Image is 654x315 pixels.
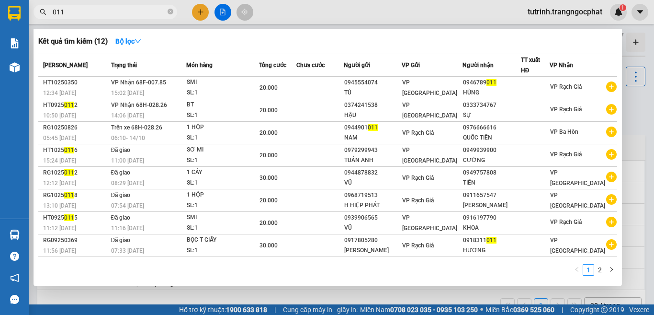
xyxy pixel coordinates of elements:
span: 11:00 [DATE] [111,157,144,164]
span: Đã giao [111,192,131,198]
div: 0333734767 [463,100,520,110]
span: 08:29 [DATE] [111,180,144,187]
span: VP [GEOGRAPHIC_DATA] [550,192,605,209]
div: 0374241538 [344,100,402,110]
div: SMI [187,77,259,88]
span: VP [GEOGRAPHIC_DATA] [550,237,605,254]
div: 0976666616 [463,123,520,133]
span: 20.000 [259,107,278,114]
span: 20.000 [259,220,278,226]
span: VP Rạch Giá [550,151,582,158]
div: RG1025 2 [43,168,108,178]
div: 1 HỘP [187,122,259,133]
div: HT10250350 [43,78,108,88]
div: TIÊN [463,178,520,188]
div: 0968719513 [344,190,402,200]
span: VP Nhận 68H-028.26 [111,102,167,108]
span: 13:10 [DATE] [43,202,76,209]
span: VP Gửi [402,62,420,69]
span: search [40,9,46,15]
span: plus-circle [606,127,617,137]
div: 0911657547 [463,190,520,200]
div: TUẤN ANH [344,155,402,165]
img: warehouse-icon [10,62,20,72]
div: SƠ MI [187,145,259,155]
div: KHOA [463,223,520,233]
span: VP Nhận 68F-007.85 [111,79,166,86]
span: 07:33 [DATE] [111,247,144,254]
div: VŨ [344,178,402,188]
div: 0949757808 [463,168,520,178]
div: CƯỜNG [463,155,520,165]
div: SL: 1 [187,200,259,211]
span: Người gửi [344,62,370,69]
li: Previous Page [571,264,583,276]
div: BỌC T GIẤY [187,235,259,245]
span: plus-circle [606,149,617,160]
button: right [606,264,617,276]
span: 20.000 [259,152,278,159]
img: solution-icon [10,38,20,48]
span: VP Rạch Giá [550,83,582,90]
span: 20.000 [259,129,278,136]
span: plus-circle [606,172,617,182]
span: VP Nhận [550,62,573,69]
span: VP [GEOGRAPHIC_DATA] [402,79,457,96]
div: 0946789 [463,78,520,88]
div: 2 LỐC [187,257,259,268]
span: 15:02 [DATE] [111,90,144,96]
span: VP [GEOGRAPHIC_DATA] [402,147,457,164]
div: [PERSON_NAME] [344,245,402,256]
span: VP [GEOGRAPHIC_DATA] [550,169,605,187]
span: VP Rạch Giá [402,129,434,136]
li: 1 [583,264,594,276]
div: SỰ [463,110,520,120]
div: SL: 1 [187,88,259,98]
span: plus-circle [606,194,617,205]
div: HT0925 8 [43,258,108,268]
span: left [574,267,580,272]
div: 0945554074 [344,78,402,88]
span: 06:10 - 14/10 [111,135,145,141]
span: message [10,295,19,304]
span: 11:56 [DATE] [43,247,76,254]
span: VP Rạch Giá [402,197,434,204]
div: SL: 1 [187,178,259,188]
div: SL: 1 [187,133,259,143]
img: logo-vxr [8,6,21,21]
button: left [571,264,583,276]
span: close-circle [168,8,173,17]
div: 1 CÂY [187,167,259,178]
span: Tổng cước [259,62,286,69]
div: 0949939900 [463,145,520,155]
div: HẬU [344,110,402,120]
div: 0916197790 [463,213,520,223]
span: 011 [64,147,74,153]
span: plus-circle [606,239,617,250]
div: NAM [344,133,402,143]
strong: Bộ lọc [115,37,141,45]
li: Next Page [606,264,617,276]
span: Món hàng [186,62,213,69]
span: VP Ba Hòn [550,128,578,135]
span: 05:45 [DATE] [43,135,76,141]
div: SL: 1 [187,245,259,256]
span: Trên xe 68H-028.26 [111,124,162,131]
div: HƯƠNG [463,245,520,256]
button: Bộ lọcdown [108,34,149,49]
div: 0942515753 [463,258,520,268]
span: notification [10,273,19,282]
div: SL: 1 [187,110,259,121]
h3: Kết quả tìm kiếm ( 12 ) [38,36,108,47]
span: Đã giao [111,214,131,221]
span: Đã giao [111,237,131,244]
span: close-circle [168,9,173,14]
span: 011 [486,79,496,86]
div: 0944901 [344,123,402,133]
span: 30.000 [259,175,278,181]
div: BT [187,100,259,110]
span: 20.000 [259,197,278,204]
span: question-circle [10,252,19,261]
div: SMI [187,212,259,223]
span: plus-circle [606,82,617,92]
